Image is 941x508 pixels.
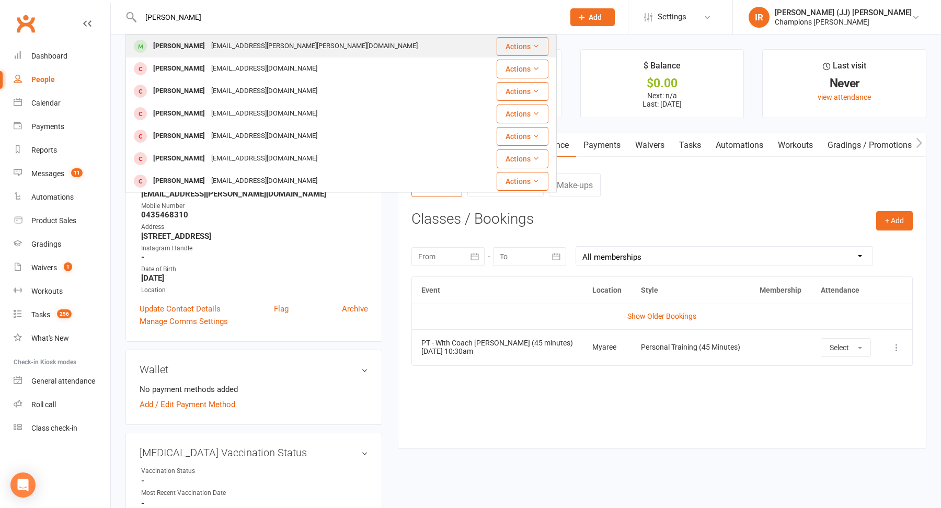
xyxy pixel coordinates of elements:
[14,186,110,209] a: Automations
[150,174,208,189] div: [PERSON_NAME]
[14,115,110,138] a: Payments
[497,105,548,123] button: Actions
[140,383,368,396] li: No payment methods added
[412,329,583,365] td: [DATE] 10:30am
[497,60,548,78] button: Actions
[497,172,548,191] button: Actions
[140,398,235,411] a: Add / Edit Payment Method
[150,151,208,166] div: [PERSON_NAME]
[811,277,881,304] th: Attendance
[31,216,76,225] div: Product Sales
[150,61,208,76] div: [PERSON_NAME]
[497,149,548,168] button: Actions
[31,263,57,272] div: Waivers
[31,240,61,248] div: Gradings
[590,91,735,108] p: Next: n/a Last: [DATE]
[141,264,368,274] div: Date of Birth
[141,201,368,211] div: Mobile Number
[137,10,557,25] input: Search...
[14,280,110,303] a: Workouts
[14,327,110,350] a: What's New
[274,303,289,315] a: Flag
[31,424,77,432] div: Class check-in
[141,499,368,508] strong: -
[342,303,368,315] a: Archive
[57,309,72,318] span: 256
[64,262,72,271] span: 1
[576,133,628,157] a: Payments
[14,68,110,91] a: People
[10,472,36,498] div: Open Intercom Messenger
[141,232,368,241] strong: [STREET_ADDRESS]
[672,133,708,157] a: Tasks
[208,39,421,54] div: [EMAIL_ADDRESS][PERSON_NAME][PERSON_NAME][DOMAIN_NAME]
[14,138,110,162] a: Reports
[141,466,227,476] div: Vaccination Status
[31,122,64,131] div: Payments
[140,364,368,375] h3: Wallet
[590,78,735,89] div: $0.00
[589,13,602,21] span: Add
[31,377,95,385] div: General attendance
[14,256,110,280] a: Waivers 1
[775,17,912,27] div: Champions [PERSON_NAME]
[749,7,770,28] div: IR
[208,84,320,99] div: [EMAIL_ADDRESS][DOMAIN_NAME]
[208,151,320,166] div: [EMAIL_ADDRESS][DOMAIN_NAME]
[14,303,110,327] a: Tasks 256
[71,168,83,177] span: 11
[208,106,320,121] div: [EMAIL_ADDRESS][DOMAIN_NAME]
[14,44,110,68] a: Dashboard
[497,82,548,101] button: Actions
[830,343,849,352] span: Select
[141,244,368,253] div: Instagram Handle
[818,93,871,101] a: view attendance
[140,447,368,458] h3: [MEDICAL_DATA] Vaccination Status
[549,173,601,197] a: Make-ups
[208,61,320,76] div: [EMAIL_ADDRESS][DOMAIN_NAME]
[641,343,741,351] div: Personal Training (45 Minutes)
[14,370,110,393] a: General attendance kiosk mode
[467,173,544,197] a: Gen. Attendance
[583,277,632,304] th: Location
[150,84,208,99] div: [PERSON_NAME]
[31,75,55,84] div: People
[13,10,39,37] a: Clubworx
[421,339,574,347] div: PT - With Coach [PERSON_NAME] (45 minutes)
[150,106,208,121] div: [PERSON_NAME]
[412,277,583,304] th: Event
[141,222,368,232] div: Address
[820,133,919,157] a: Gradings / Promotions
[497,37,548,56] button: Actions
[31,310,50,319] div: Tasks
[771,133,820,157] a: Workouts
[150,39,208,54] div: [PERSON_NAME]
[570,8,615,26] button: Add
[14,91,110,115] a: Calendar
[411,173,462,197] a: Bookings
[775,8,912,17] div: [PERSON_NAME] (JJ) [PERSON_NAME]
[708,133,771,157] a: Automations
[876,211,913,230] button: + Add
[141,210,368,220] strong: 0435468310
[411,211,913,227] h3: Classes / Bookings
[31,287,63,295] div: Workouts
[497,127,548,146] button: Actions
[627,312,696,320] a: Show Older Bookings
[14,233,110,256] a: Gradings
[14,417,110,440] a: Class kiosk mode
[750,277,811,304] th: Membership
[632,277,750,304] th: Style
[772,78,916,89] div: Never
[14,162,110,186] a: Messages 11
[141,285,368,295] div: Location
[592,343,622,351] div: Myaree
[141,252,368,262] strong: -
[141,476,368,486] strong: -
[31,52,67,60] div: Dashboard
[31,400,56,409] div: Roll call
[31,146,57,154] div: Reports
[628,133,672,157] a: Waivers
[208,174,320,189] div: [EMAIL_ADDRESS][DOMAIN_NAME]
[141,273,368,283] strong: [DATE]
